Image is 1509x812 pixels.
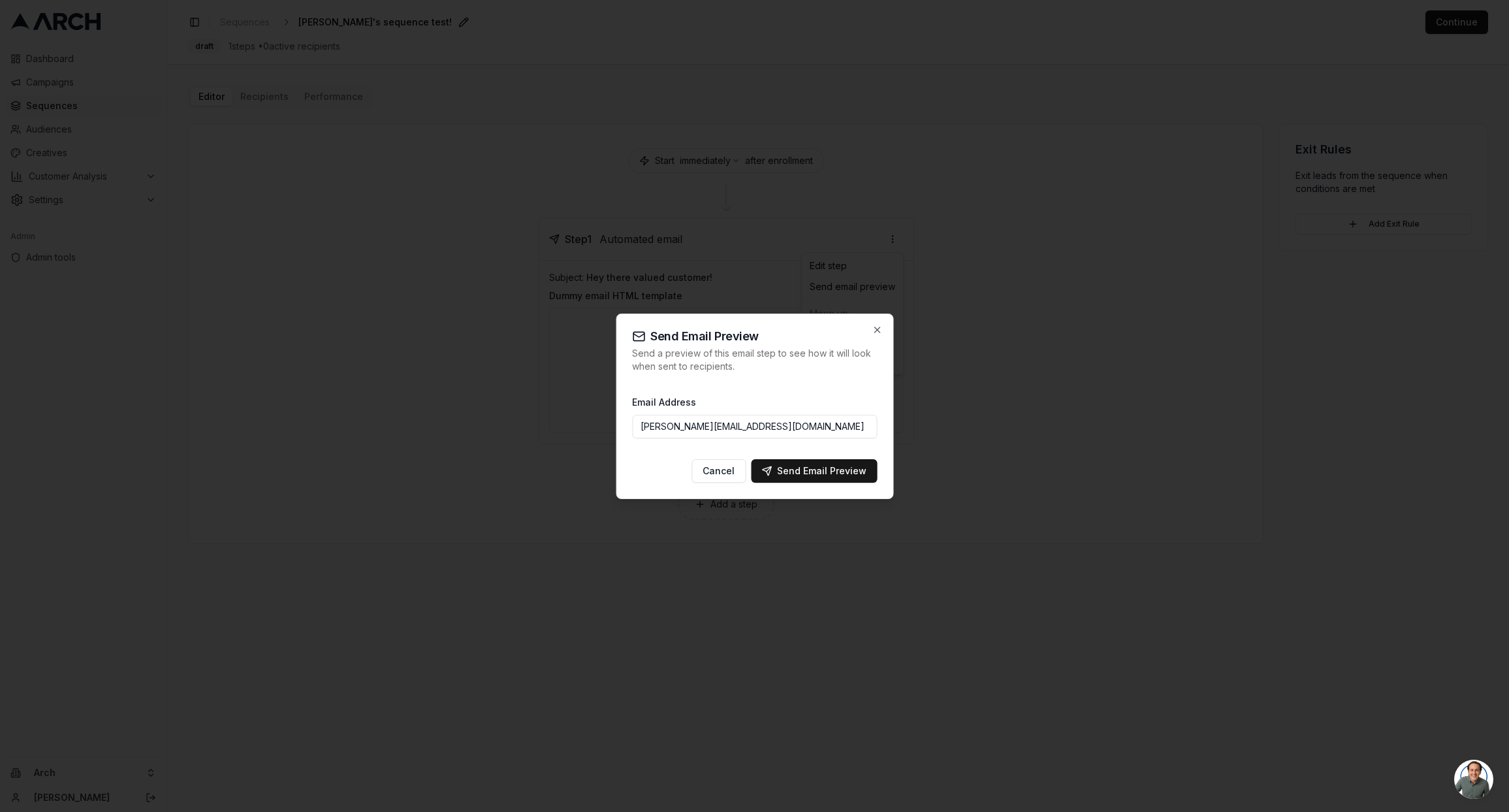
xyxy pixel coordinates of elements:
div: Send Email Preview [761,464,866,478]
p: Send a preview of this email step to see how it will look when sent to recipients. [632,347,877,373]
input: Enter email address to receive preview [632,415,877,438]
button: Cancel [691,459,746,483]
button: Send Email Preview [751,459,877,483]
h2: Send Email Preview [632,330,877,343]
label: Email Address [632,397,696,408]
